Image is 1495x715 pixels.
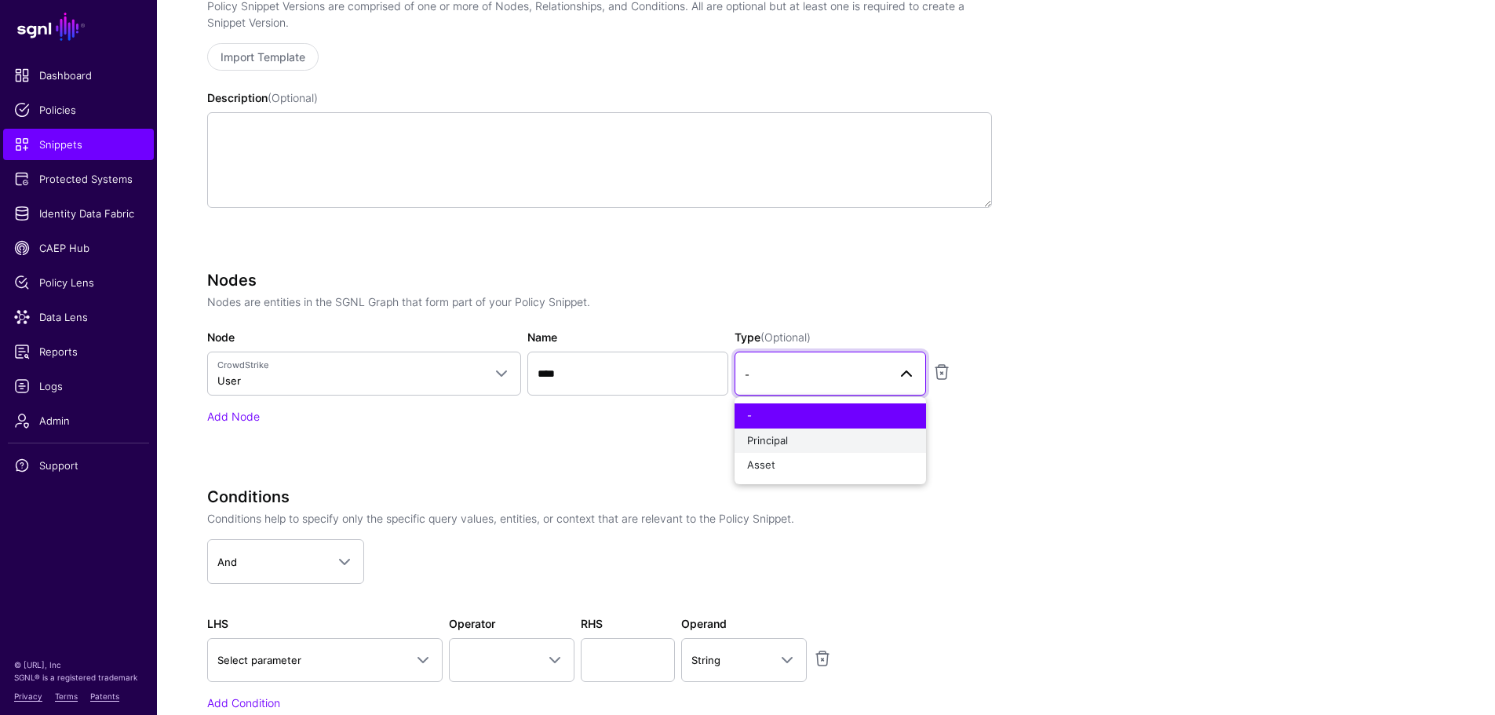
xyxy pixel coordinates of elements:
button: Principal [735,429,926,454]
button: Asset [735,453,926,478]
a: Admin [3,405,154,436]
label: Node [207,329,235,345]
a: Protected Systems [3,163,154,195]
p: © [URL], Inc [14,658,143,671]
span: - [745,368,749,381]
p: Nodes are entities in the SGNL Graph that form part of your Policy Snippet. [207,294,992,310]
a: CAEP Hub [3,232,154,264]
button: - [735,403,926,429]
span: And [217,556,237,568]
a: SGNL [9,9,148,44]
span: Dashboard [14,67,143,83]
a: Policies [3,94,154,126]
h3: Conditions [207,487,992,506]
a: Dashboard [3,60,154,91]
span: Protected Systems [14,171,143,187]
a: Patents [90,691,119,701]
span: Policies [14,102,143,118]
a: Privacy [14,691,42,701]
a: Policy Lens [3,267,154,298]
a: Add Node [207,410,260,423]
label: Name [527,329,557,345]
label: Operator [449,615,495,632]
span: String [691,654,720,666]
span: CrowdStrike [217,359,483,372]
label: Operand [681,615,727,632]
a: Reports [3,336,154,367]
span: Support [14,458,143,473]
h3: Nodes [207,271,992,290]
span: - [747,409,752,421]
span: Identity Data Fabric [14,206,143,221]
span: (Optional) [268,91,318,104]
label: Description [207,89,318,106]
a: Data Lens [3,301,154,333]
a: Identity Data Fabric [3,198,154,229]
span: Select parameter [217,654,301,666]
label: LHS [207,615,228,632]
p: SGNL® is a registered trademark [14,671,143,684]
span: User [217,374,241,387]
span: Data Lens [14,309,143,325]
a: Snippets [3,129,154,160]
span: Admin [14,413,143,429]
span: Logs [14,378,143,394]
label: Type [735,329,811,345]
a: Terms [55,691,78,701]
span: (Optional) [760,330,811,344]
a: Add Condition [207,696,280,710]
span: Asset [747,458,775,471]
span: Principal [747,434,788,447]
a: Import Template [207,43,319,71]
p: Conditions help to specify only the specific query values, entities, or context that are relevant... [207,510,992,527]
span: Snippets [14,137,143,152]
span: Reports [14,344,143,359]
a: Logs [3,370,154,402]
label: RHS [581,615,603,632]
span: CAEP Hub [14,240,143,256]
span: Policy Lens [14,275,143,290]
